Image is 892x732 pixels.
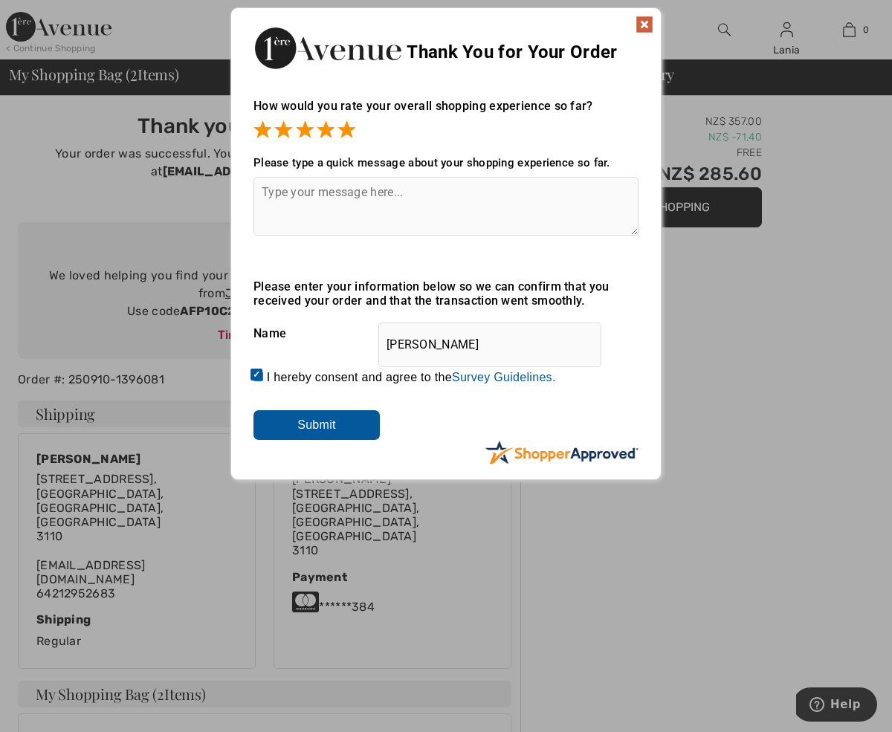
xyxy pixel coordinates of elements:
[636,16,653,33] img: x
[253,23,402,73] img: Thank You for Your Order
[407,42,617,62] span: Thank You for Your Order
[253,156,639,169] div: Please type a quick message about your shopping experience so far.
[452,371,556,383] a: Survey Guidelines.
[253,84,639,141] div: How would you rate your overall shopping experience so far?
[253,410,380,440] input: Submit
[253,279,639,308] div: Please enter your information below so we can confirm that you received your order and that the t...
[267,371,556,384] label: I hereby consent and agree to the
[34,10,65,24] span: Help
[253,315,639,352] div: Name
